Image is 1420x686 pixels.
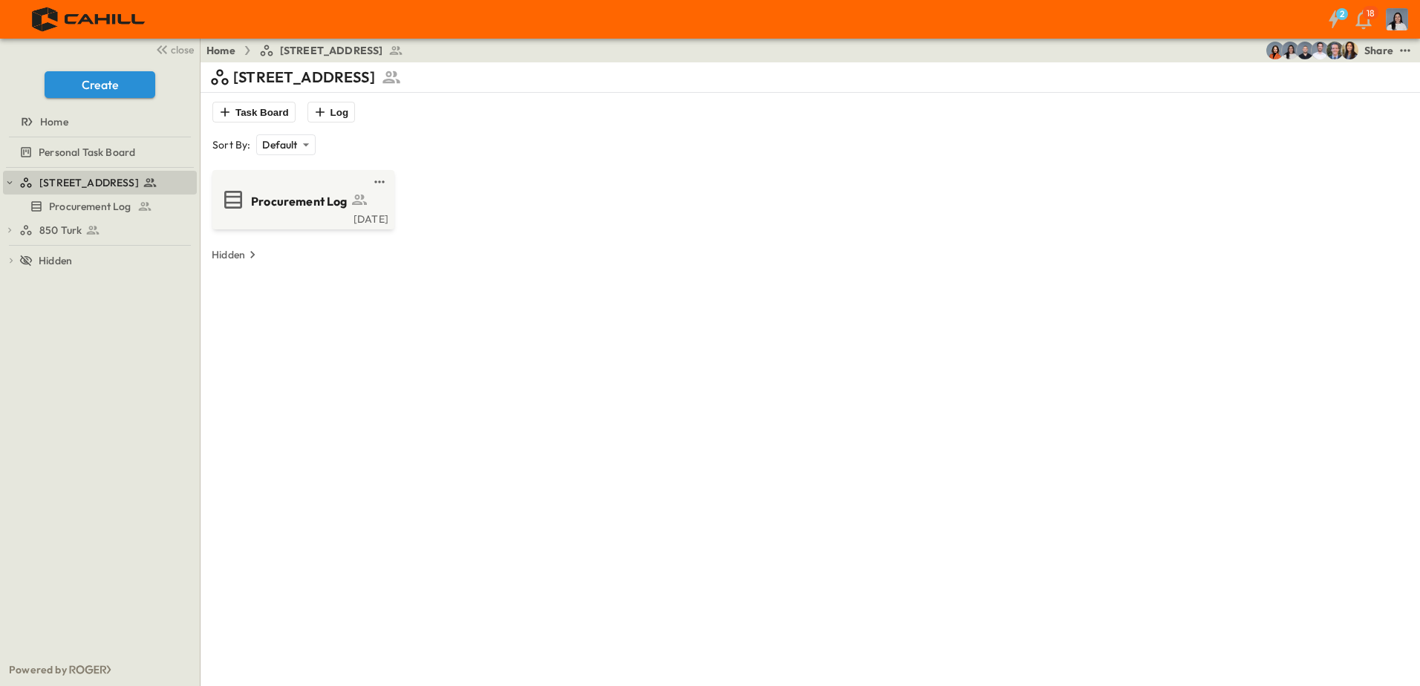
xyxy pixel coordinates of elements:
div: Procurement Logtest [3,195,197,218]
img: Stephanie McNeill (smcneill@cahill-sf.com) [1266,42,1284,59]
span: Procurement Log [49,199,131,214]
div: [STREET_ADDRESS]test [3,171,197,195]
a: [STREET_ADDRESS] [19,172,194,193]
p: [STREET_ADDRESS] [233,67,375,88]
a: Personal Task Board [3,142,194,163]
img: Kim Bowen (kbowen@cahill-sf.com) [1341,42,1358,59]
a: Procurement Log [215,188,388,212]
button: test [1396,42,1414,59]
button: Task Board [212,102,296,122]
a: Home [206,43,235,58]
h6: 2 [1340,8,1344,20]
div: 850 Turktest [3,218,197,242]
div: Default [256,134,315,155]
p: Default [262,137,297,152]
img: Cindy De Leon (cdeleon@cahill-sf.com) [1281,42,1299,59]
span: Personal Task Board [39,145,135,160]
button: Create [45,71,155,98]
span: Home [40,114,68,129]
span: [STREET_ADDRESS] [39,175,139,190]
button: close [149,39,197,59]
a: 850 Turk [19,220,194,241]
span: [STREET_ADDRESS] [280,43,383,58]
img: Mike Peterson (mpeterson@cahill-sf.com) [1311,42,1329,59]
div: Share [1364,43,1393,58]
button: Log [307,102,355,122]
img: Profile Picture [1386,8,1408,30]
nav: breadcrumbs [206,43,412,58]
span: close [171,42,194,57]
button: test [371,173,388,191]
a: Home [3,111,194,132]
button: Hidden [206,244,266,265]
img: 4f72bfc4efa7236828875bac24094a5ddb05241e32d018417354e964050affa1.png [18,4,161,35]
span: Hidden [39,253,72,268]
span: 850 Turk [39,223,82,238]
p: Hidden [212,247,245,262]
button: 2 [1319,6,1349,33]
a: [DATE] [215,212,388,223]
p: 18 [1367,7,1375,19]
p: Sort By: [212,137,250,152]
span: Procurement Log [251,193,348,210]
div: Personal Task Boardtest [3,140,197,164]
a: Procurement Log [3,196,194,217]
a: [STREET_ADDRESS] [259,43,404,58]
img: Trevor Gifford (tgifford@cahill-sf.com) [1296,42,1314,59]
img: Jared Salin (jsalin@cahill-sf.com) [1326,42,1344,59]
